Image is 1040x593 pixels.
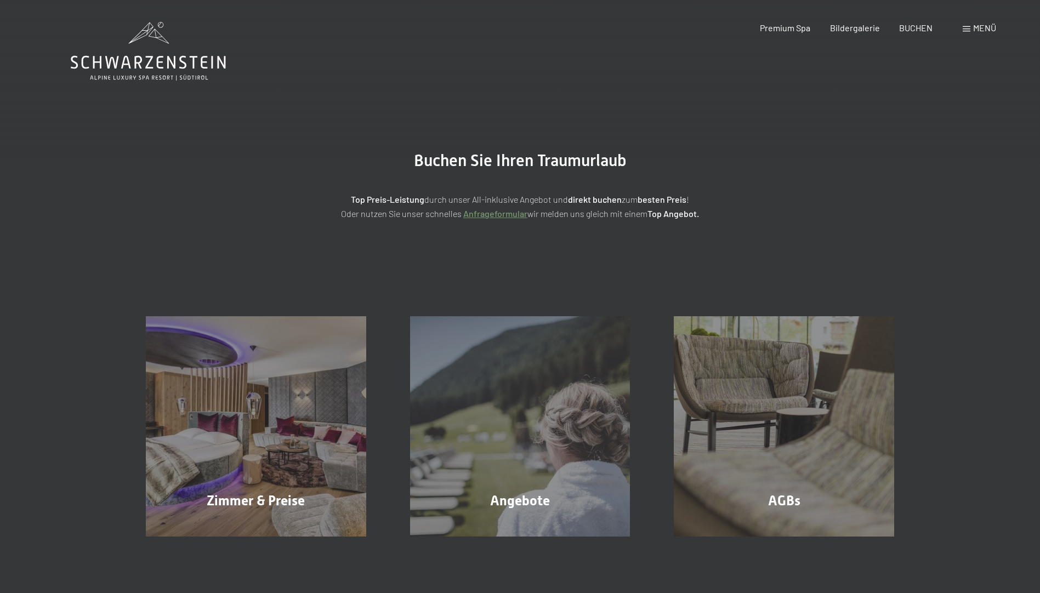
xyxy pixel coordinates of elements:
[124,316,388,537] a: Buchung Zimmer & Preise
[207,493,305,509] span: Zimmer & Preise
[388,316,652,537] a: Buchung Angebote
[973,22,996,33] span: Menü
[899,22,933,33] a: BUCHEN
[647,208,699,219] strong: Top Angebot.
[652,316,916,537] a: Buchung AGBs
[760,22,810,33] a: Premium Spa
[463,208,527,219] a: Anfrageformular
[830,22,880,33] a: Bildergalerie
[638,194,686,204] strong: besten Preis
[490,493,550,509] span: Angebote
[768,493,800,509] span: AGBs
[568,194,622,204] strong: direkt buchen
[351,194,424,204] strong: Top Preis-Leistung
[414,151,627,170] span: Buchen Sie Ihren Traumurlaub
[246,192,794,220] p: durch unser All-inklusive Angebot und zum ! Oder nutzen Sie unser schnelles wir melden uns gleich...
